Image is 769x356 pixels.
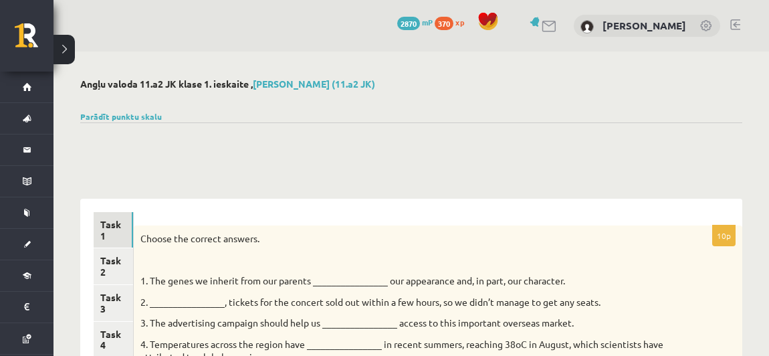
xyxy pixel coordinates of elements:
p: 10p [712,225,736,246]
a: Task 2 [94,248,133,284]
a: [PERSON_NAME] (11.a2 JK) [253,78,375,90]
img: Kjāra Paula Želubovska [580,20,594,33]
a: Task 1 [94,212,133,248]
a: Parādīt punktu skalu [80,111,162,122]
a: Task 3 [94,285,133,321]
p: Choose the correct answers. [140,232,669,246]
a: 370 xp [435,17,471,27]
p: 1. The genes we inherit from our parents ________________ our appearance and, in part, our charac... [140,274,669,288]
h2: Angļu valoda 11.a2 JK klase 1. ieskaite , [80,78,742,90]
a: Rīgas 1. Tālmācības vidusskola [15,23,53,57]
span: xp [455,17,464,27]
p: 2. ________________, tickets for the concert sold out within a few hours, so we didn’t manage to ... [140,296,669,309]
p: 3. The advertising campaign should help us ________________ access to this important overseas mar... [140,317,669,330]
span: 370 [435,17,453,30]
a: 2870 mP [397,17,433,27]
a: [PERSON_NAME] [602,19,686,32]
span: mP [422,17,433,27]
span: 2870 [397,17,420,30]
